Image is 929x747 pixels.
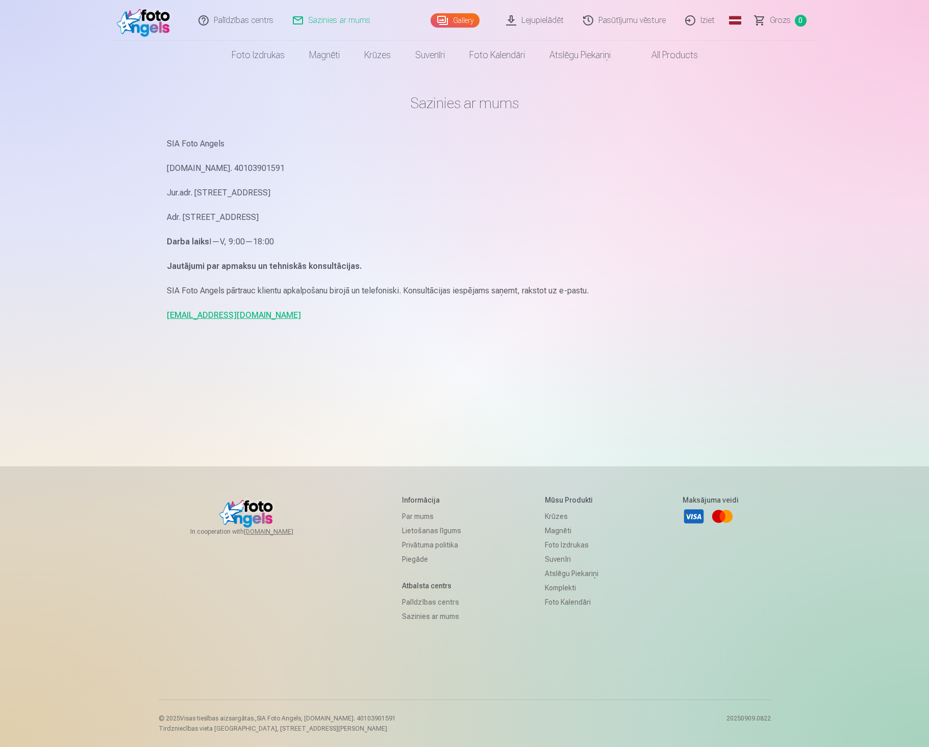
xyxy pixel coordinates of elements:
a: [EMAIL_ADDRESS][DOMAIN_NAME] [167,310,301,320]
a: Krūzes [545,509,598,524]
a: Mastercard [711,505,734,528]
strong: Jautājumi par apmaksu un tehniskās konsultācijas. [167,261,362,271]
a: Foto izdrukas [545,538,598,552]
a: Gallery [431,13,480,28]
h5: Informācija [402,495,461,505]
h5: Mūsu produkti [545,495,598,505]
a: Foto izdrukas [219,41,297,69]
span: SIA Foto Angels, [DOMAIN_NAME]. 40103901591 [257,715,396,722]
p: [DOMAIN_NAME]. 40103901591 [167,161,763,176]
h1: Sazinies ar mums [167,94,763,112]
a: [DOMAIN_NAME] [244,528,318,536]
a: Piegāde [402,552,461,566]
span: In cooperation with [190,528,318,536]
p: 20250909.0822 [726,714,771,733]
span: 0 [795,15,807,27]
a: Visa [683,505,705,528]
h5: Atbalsta centrs [402,581,461,591]
span: Grozs [770,14,791,27]
a: Lietošanas līgums [402,524,461,538]
a: Par mums [402,509,461,524]
img: /fa1 [117,4,175,37]
a: All products [623,41,710,69]
p: I—V, 9:00—18:00 [167,235,763,249]
a: Komplekti [545,581,598,595]
a: Magnēti [545,524,598,538]
a: Suvenīri [545,552,598,566]
a: Atslēgu piekariņi [545,566,598,581]
a: Atslēgu piekariņi [537,41,623,69]
p: SIA Foto Angels [167,137,763,151]
p: © 2025 Visas tiesības aizsargātas. , [159,714,396,723]
a: Sazinies ar mums [402,609,461,624]
a: Foto kalendāri [457,41,537,69]
a: Foto kalendāri [545,595,598,609]
a: Krūzes [352,41,403,69]
p: Adr. [STREET_ADDRESS] [167,210,763,225]
a: Palīdzības centrs [402,595,461,609]
p: Jur.adr. [STREET_ADDRESS] [167,186,763,200]
h5: Maksājuma veidi [683,495,739,505]
strong: Darba laiks [167,237,209,246]
p: Tirdzniecības vieta [GEOGRAPHIC_DATA], [STREET_ADDRESS][PERSON_NAME] [159,725,396,733]
p: SIA Foto Angels pārtrauc klientu apkalpošanu birojā un telefoniski. Konsultācijas iespējams saņem... [167,284,763,298]
a: Magnēti [297,41,352,69]
a: Suvenīri [403,41,457,69]
a: Privātuma politika [402,538,461,552]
